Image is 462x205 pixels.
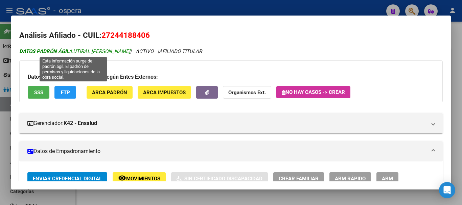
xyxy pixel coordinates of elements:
strong: DATOS PADRÓN ÁGIL: [19,48,70,54]
span: 27244188406 [101,31,150,40]
span: Enviar Credencial Digital [33,176,102,182]
span: SSS [34,89,43,96]
span: ABM Rápido [335,176,366,182]
span: No hay casos -> Crear [282,89,345,95]
span: ABM [382,176,393,182]
span: Crear Familiar [279,176,319,182]
button: Enviar Credencial Digital [27,172,107,185]
span: AFILIADO TITULAR [159,48,202,54]
span: Sin Certificado Discapacidad [184,176,262,182]
button: ARCA Padrón [87,86,133,99]
mat-expansion-panel-header: Datos de Empadronamiento [19,141,443,161]
h3: Datos Personales y Afiliatorios según Entes Externos: [28,73,434,81]
button: ABM [376,172,398,185]
strong: K42 - Ensalud [64,119,97,127]
button: No hay casos -> Crear [276,86,350,98]
span: ARCA Impuestos [143,89,186,96]
span: ARCA Padrón [92,89,127,96]
mat-expansion-panel-header: Gerenciador:K42 - Ensalud [19,113,443,133]
span: LUTIRAL [PERSON_NAME] [19,48,130,54]
button: Movimientos [113,172,166,185]
button: Crear Familiar [273,172,324,185]
button: Sin Certificado Discapacidad [171,172,268,185]
button: SSS [28,86,49,99]
mat-icon: remove_red_eye [118,174,126,182]
button: FTP [54,86,76,99]
span: Movimientos [126,176,160,182]
mat-panel-title: Datos de Empadronamiento [27,147,426,155]
button: ABM Rápido [329,172,371,185]
strong: Organismos Ext. [228,89,266,96]
span: FTP [61,89,70,96]
h2: Análisis Afiliado - CUIL: [19,30,443,41]
mat-panel-title: Gerenciador: [27,119,426,127]
button: Organismos Ext. [223,86,271,99]
div: Open Intercom Messenger [439,182,455,198]
i: | ACTIVO | [19,48,202,54]
button: ARCA Impuestos [138,86,191,99]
